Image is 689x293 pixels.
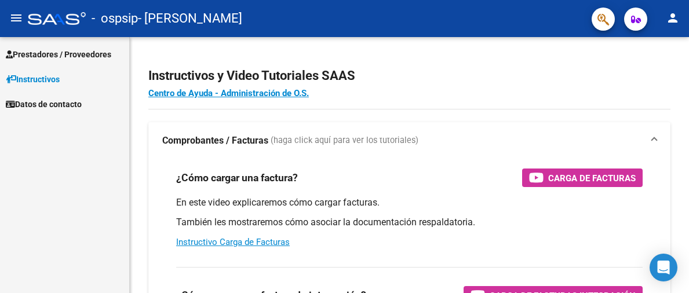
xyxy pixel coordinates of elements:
span: Carga de Facturas [548,171,636,185]
mat-icon: person [666,11,680,25]
a: Instructivo Carga de Facturas [176,237,290,247]
a: Centro de Ayuda - Administración de O.S. [148,88,309,98]
h3: ¿Cómo cargar una factura? [176,170,298,186]
span: (haga click aquí para ver los tutoriales) [271,134,418,147]
span: Instructivos [6,73,60,86]
p: También les mostraremos cómo asociar la documentación respaldatoria. [176,216,643,229]
p: En este video explicaremos cómo cargar facturas. [176,196,643,209]
span: - ospsip [92,6,138,31]
strong: Comprobantes / Facturas [162,134,268,147]
h2: Instructivos y Video Tutoriales SAAS [148,65,670,87]
span: Datos de contacto [6,98,82,111]
mat-expansion-panel-header: Comprobantes / Facturas (haga click aquí para ver los tutoriales) [148,122,670,159]
button: Carga de Facturas [522,169,643,187]
span: Prestadores / Proveedores [6,48,111,61]
div: Open Intercom Messenger [650,254,677,281]
span: - [PERSON_NAME] [138,6,242,31]
mat-icon: menu [9,11,23,25]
